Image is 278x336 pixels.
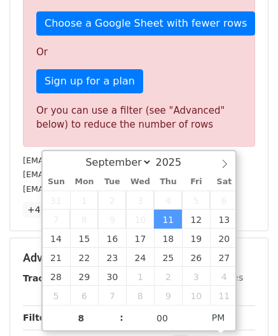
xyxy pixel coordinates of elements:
span: Sat [210,178,238,186]
span: October 11, 2025 [210,286,238,305]
span: September 27, 2025 [210,248,238,267]
span: September 6, 2025 [210,191,238,210]
span: October 9, 2025 [154,286,182,305]
span: September 16, 2025 [98,229,126,248]
span: Thu [154,178,182,186]
span: September 18, 2025 [154,229,182,248]
span: Sun [43,178,71,186]
span: October 10, 2025 [182,286,210,305]
span: September 2, 2025 [98,191,126,210]
span: September 13, 2025 [210,210,238,229]
strong: Filters [23,312,55,323]
a: Choose a Google Sheet with fewer rows [36,11,255,36]
span: Fri [182,178,210,186]
span: Mon [70,178,98,186]
p: Or [36,46,242,59]
span: September 3, 2025 [126,191,154,210]
span: September 21, 2025 [43,248,71,267]
span: September 22, 2025 [70,248,98,267]
span: September 23, 2025 [98,248,126,267]
small: [EMAIL_ADDRESS][DOMAIN_NAME] [23,156,165,165]
small: [EMAIL_ADDRESS][DOMAIN_NAME] [23,184,165,194]
span: September 8, 2025 [70,210,98,229]
span: September 4, 2025 [154,191,182,210]
strong: Tracking [23,273,66,283]
a: Sign up for a plan [36,69,143,93]
span: September 30, 2025 [98,267,126,286]
span: September 10, 2025 [126,210,154,229]
span: September 14, 2025 [43,229,71,248]
span: September 19, 2025 [182,229,210,248]
h5: Advanced [23,251,255,265]
span: October 3, 2025 [182,267,210,286]
span: September 26, 2025 [182,248,210,267]
span: Click to toggle [201,305,236,330]
span: September 12, 2025 [182,210,210,229]
span: September 28, 2025 [43,267,71,286]
span: : [120,305,123,330]
small: [EMAIL_ADDRESS][DOMAIN_NAME] [23,170,165,179]
iframe: Chat Widget [214,275,278,336]
span: September 25, 2025 [154,248,182,267]
span: October 7, 2025 [98,286,126,305]
span: October 6, 2025 [70,286,98,305]
span: Tue [98,178,126,186]
input: Year [152,156,198,168]
span: September 24, 2025 [126,248,154,267]
span: September 11, 2025 [154,210,182,229]
div: Or you can use a filter (see "Advanced" below) to reduce the number of rows [36,104,242,132]
span: August 31, 2025 [43,191,71,210]
span: September 15, 2025 [70,229,98,248]
span: September 29, 2025 [70,267,98,286]
span: October 8, 2025 [126,286,154,305]
span: September 5, 2025 [182,191,210,210]
span: September 7, 2025 [43,210,71,229]
span: Wed [126,178,154,186]
span: October 5, 2025 [43,286,71,305]
input: Minute [123,306,201,331]
span: September 1, 2025 [70,191,98,210]
span: October 2, 2025 [154,267,182,286]
span: September 20, 2025 [210,229,238,248]
a: +47 more [23,202,76,218]
span: October 1, 2025 [126,267,154,286]
input: Hour [43,306,120,331]
span: September 9, 2025 [98,210,126,229]
span: October 4, 2025 [210,267,238,286]
span: September 17, 2025 [126,229,154,248]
